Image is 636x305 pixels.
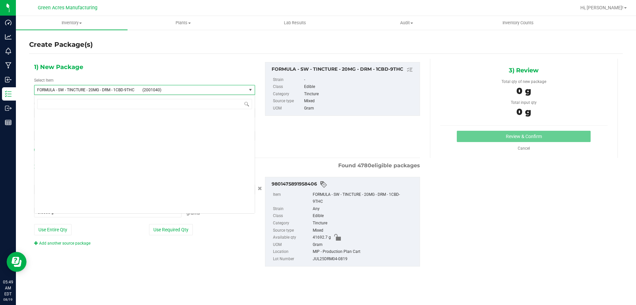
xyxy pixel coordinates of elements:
a: Add another source package [34,241,90,246]
div: - [304,76,416,84]
span: 3) Review [509,65,539,75]
label: Class [273,212,311,220]
label: Source type [273,227,311,234]
div: Mixed [304,98,416,105]
label: Lot Number [273,256,311,263]
div: Any [313,205,416,213]
label: UOM [273,241,311,249]
div: Edible [313,212,416,220]
span: Total input qty [511,100,537,105]
div: Gram [304,105,416,112]
inline-svg: Analytics [5,34,12,40]
span: select [246,85,255,95]
button: Use Entire Qty [34,224,72,235]
a: Audit [351,16,462,30]
inline-svg: Inbound [5,76,12,83]
span: 0 g [516,107,531,117]
span: Audit [351,20,462,26]
inline-svg: Reports [5,119,12,126]
div: FORMULA - SW - TINCTURE - 20MG - DRM - 1CBD-9THC [272,66,416,74]
span: Lab Results [275,20,315,26]
inline-svg: Monitoring [5,48,12,54]
label: Location [273,248,311,256]
div: Mixed [313,227,416,234]
label: Source type [273,98,303,105]
label: UOM [273,105,303,112]
span: 1) New Package [34,62,83,72]
span: 0 g [516,86,531,96]
div: Tincture [304,91,416,98]
iframe: Resource center [7,252,26,272]
a: Inventory Counts [462,16,574,30]
h4: Create Package(s) [29,40,93,49]
span: Inventory [16,20,128,26]
span: Inventory Counts [494,20,543,26]
div: 9801475891958406 [272,181,416,189]
div: JUL25DRM04-0819 [313,256,416,263]
span: Plants [128,20,239,26]
label: Strain [273,76,303,84]
inline-svg: Dashboard [5,19,12,26]
div: Tincture [313,220,416,227]
label: Strain [273,205,311,213]
label: Category [273,91,303,98]
inline-svg: Manufacturing [5,62,12,69]
span: FORMULA - SW - TINCTURE - 20MG - DRM - 1CBD-9THC [37,88,138,92]
div: Gram [313,241,416,249]
span: Found eligible packages [338,162,420,170]
a: Lab Results [239,16,351,30]
span: 4780 [357,162,371,169]
label: Category [273,220,311,227]
span: (2001040) [142,88,244,92]
inline-svg: Outbound [5,105,12,112]
button: Use Required Qty [149,224,193,235]
a: Cancel [518,146,530,151]
span: Grams [186,210,200,216]
label: Select Item [34,77,54,83]
span: Total qty of new package [502,79,546,84]
button: Review & Confirm [457,131,591,142]
button: Cancel button [256,184,264,193]
label: Available qty [273,234,311,241]
inline-svg: Inventory [5,91,12,97]
a: Plants [128,16,239,30]
p: 08/19 [3,297,13,302]
span: 41692.7 g [313,234,331,241]
span: Hi, [PERSON_NAME]! [580,5,623,10]
a: Inventory [16,16,128,30]
label: Item [273,191,311,205]
div: Edible [304,83,416,91]
span: Green Acres Manufacturing [38,5,97,11]
div: MIP - Production Plan Cart [313,248,416,256]
div: FORMULA - SW - TINCTURE - 20MG - DRM - 1CBD-9THC [313,191,416,205]
label: Class [273,83,303,91]
p: 05:49 AM EDT [3,279,13,297]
